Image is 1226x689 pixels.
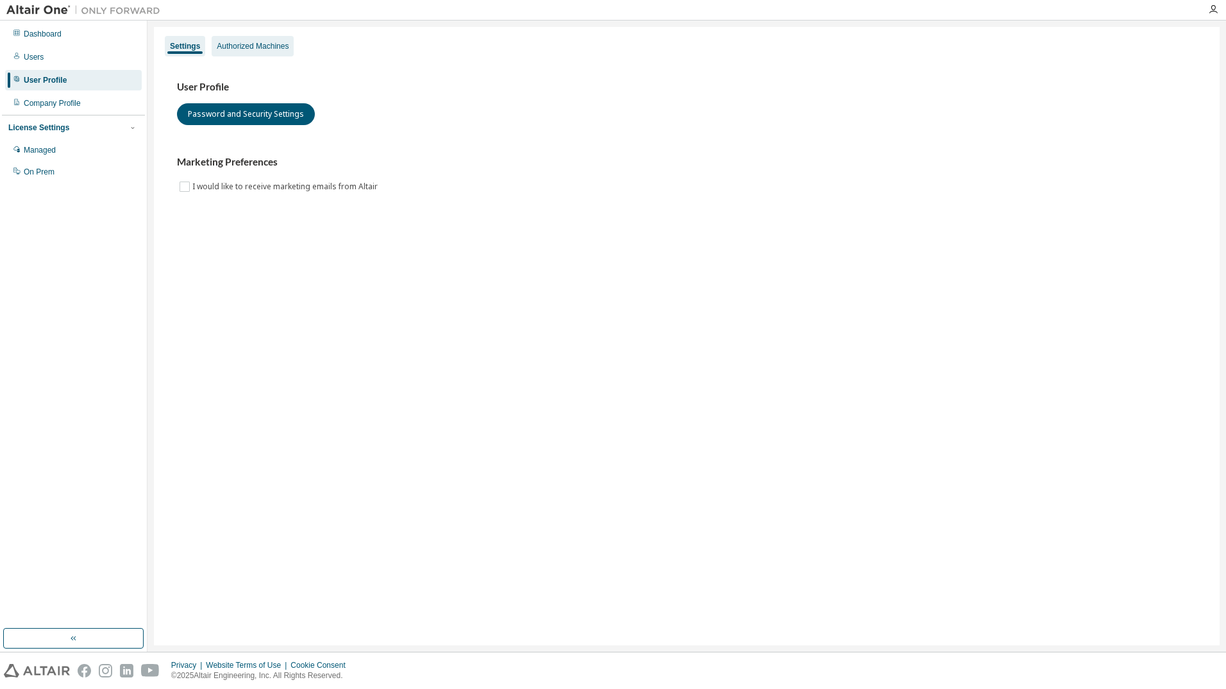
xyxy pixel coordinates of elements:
img: Altair One [6,4,167,17]
p: © 2025 Altair Engineering, Inc. All Rights Reserved. [171,670,353,681]
div: On Prem [24,167,55,177]
img: instagram.svg [99,664,112,677]
h3: User Profile [177,81,1197,94]
div: Settings [170,41,200,51]
img: facebook.svg [78,664,91,677]
label: I would like to receive marketing emails from Altair [192,179,380,194]
div: Users [24,52,44,62]
div: Website Terms of Use [206,660,290,670]
div: Dashboard [24,29,62,39]
img: altair_logo.svg [4,664,70,677]
button: Password and Security Settings [177,103,315,125]
div: License Settings [8,123,69,133]
img: linkedin.svg [120,664,133,677]
div: Authorized Machines [217,41,289,51]
div: Cookie Consent [290,660,353,670]
div: Company Profile [24,98,81,108]
div: Privacy [171,660,206,670]
img: youtube.svg [141,664,160,677]
div: User Profile [24,75,67,85]
h3: Marketing Preferences [177,156,1197,169]
div: Managed [24,145,56,155]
